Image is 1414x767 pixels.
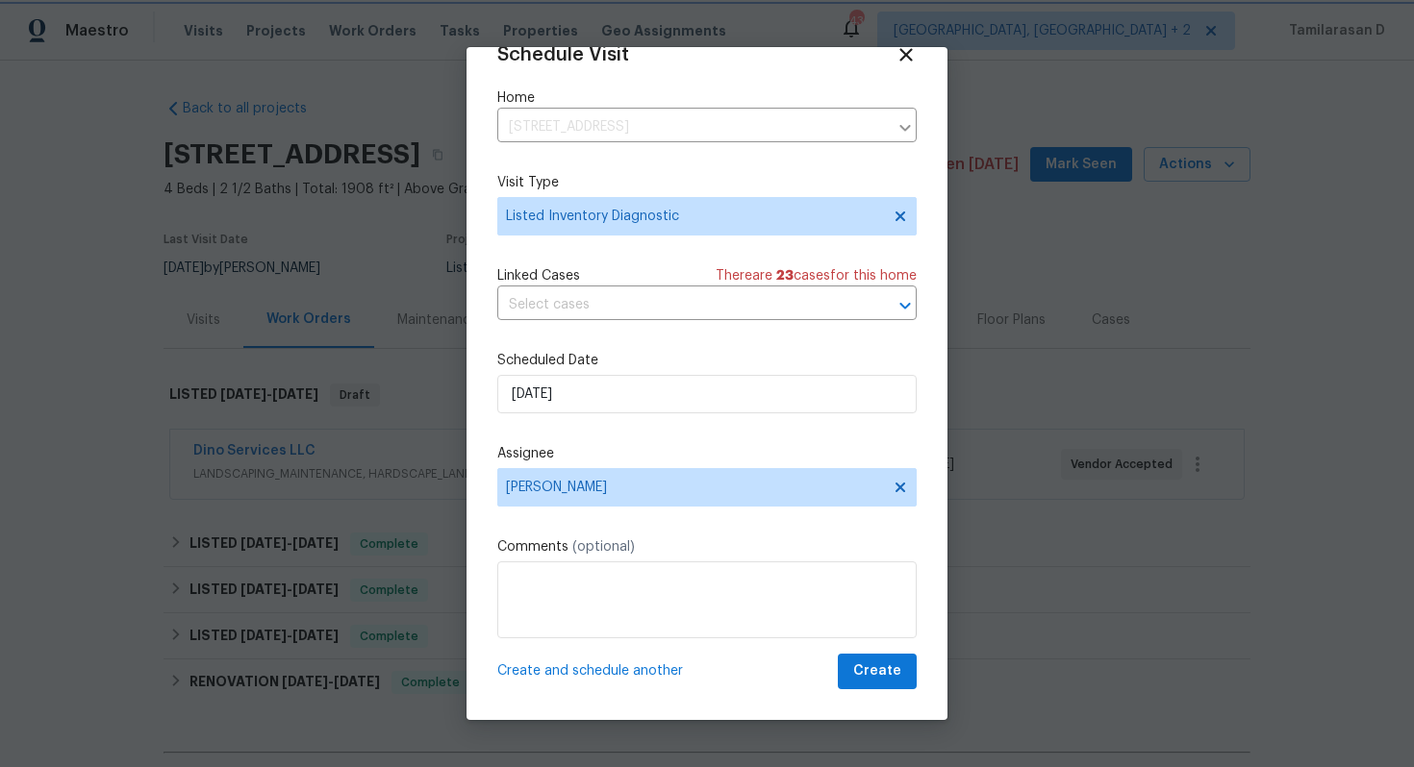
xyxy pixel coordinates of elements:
[896,44,917,65] span: Close
[497,112,888,142] input: Enter in an address
[506,480,883,495] span: [PERSON_NAME]
[497,661,683,680] span: Create and schedule another
[497,266,580,285] span: Linked Cases
[892,292,919,319] button: Open
[853,659,901,683] span: Create
[776,269,794,283] span: 23
[497,537,917,557] label: Comments
[497,173,917,192] label: Visit Type
[838,654,917,689] button: Create
[572,540,635,554] span: (optional)
[506,207,880,226] span: Listed Inventory Diagnostic
[497,351,917,370] label: Scheduled Date
[497,375,917,413] input: M/D/YYYY
[716,266,917,285] span: There are case s for this home
[497,88,917,108] label: Home
[497,444,917,463] label: Assignee
[497,45,629,64] span: Schedule Visit
[497,290,863,320] input: Select cases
